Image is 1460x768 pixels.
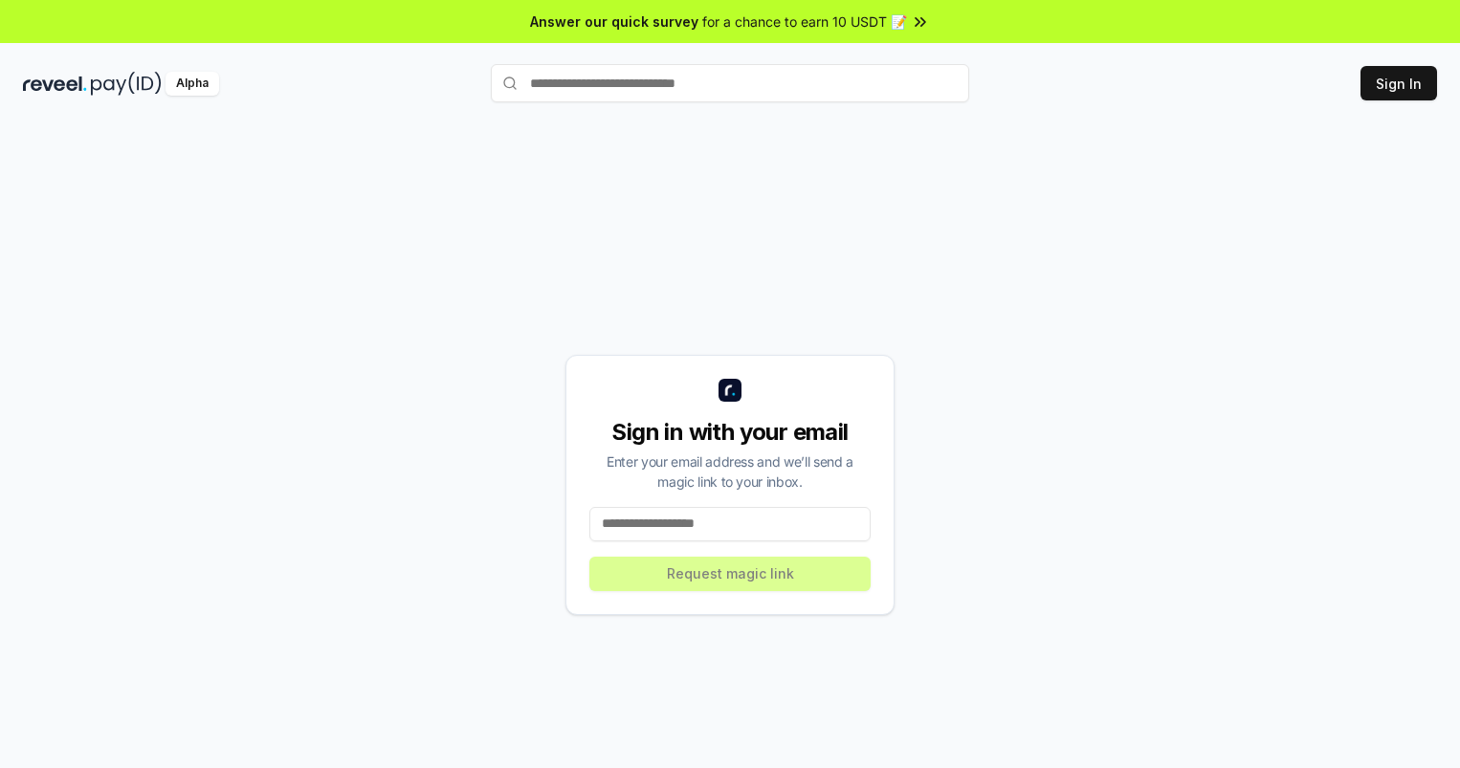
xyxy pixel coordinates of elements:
button: Sign In [1360,66,1437,100]
span: for a chance to earn 10 USDT 📝 [702,11,907,32]
img: reveel_dark [23,72,87,96]
img: logo_small [719,379,741,402]
div: Alpha [166,72,219,96]
div: Sign in with your email [589,417,871,448]
div: Enter your email address and we’ll send a magic link to your inbox. [589,451,871,492]
img: pay_id [91,72,162,96]
span: Answer our quick survey [530,11,698,32]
